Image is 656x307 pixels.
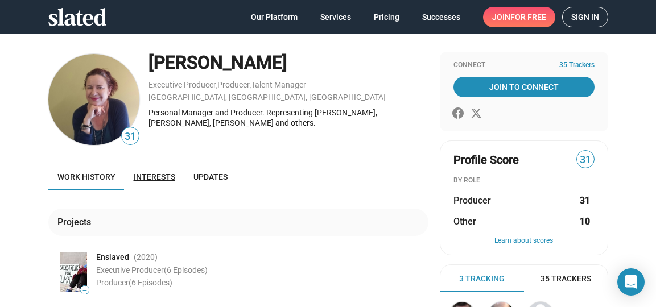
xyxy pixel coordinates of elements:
span: Sign in [571,7,599,27]
a: Updates [184,163,237,190]
span: Services [320,7,351,27]
span: Updates [193,172,228,181]
span: Profile Score [453,152,519,168]
img: Poster: Enslaved [60,252,87,292]
a: Work history [48,163,125,190]
strong: 10 [580,215,590,227]
span: Our Platform [251,7,298,27]
span: , [250,82,251,89]
a: Our Platform [242,7,307,27]
div: [PERSON_NAME] [148,51,428,75]
div: BY ROLE [453,176,595,185]
span: (2020 ) [134,252,158,263]
a: Services [311,7,360,27]
span: Work history [57,172,115,181]
span: Pricing [374,7,399,27]
span: 31 [122,129,139,144]
div: Projects [57,216,96,228]
img: Eli Selden [48,54,139,145]
span: 35 Trackers [541,273,591,284]
a: Executive Producer [148,80,216,89]
a: Producer [217,80,250,89]
span: for free [510,7,546,27]
span: — [81,287,89,293]
a: Successes [413,7,469,27]
span: (6 Episodes) [164,265,208,275]
a: Talent Manager [251,80,306,89]
strong: 31 [580,194,590,206]
span: Enslaved [96,252,129,263]
div: Personal Manager and Producer. Representing [PERSON_NAME], [PERSON_NAME], [PERSON_NAME] and others. [148,107,428,128]
span: 3 Tracking [459,273,505,284]
a: [GEOGRAPHIC_DATA], [GEOGRAPHIC_DATA], [GEOGRAPHIC_DATA] [148,93,386,102]
span: , [216,82,217,89]
div: Connect [453,61,595,70]
span: Executive Producer [96,265,208,275]
span: Producer [96,278,172,287]
span: Join To Connect [456,77,592,97]
a: Join To Connect [453,77,595,97]
a: Joinfor free [483,7,555,27]
a: Interests [125,163,184,190]
span: Interests [134,172,175,181]
span: Successes [422,7,460,27]
span: Other [453,215,476,227]
div: Open Intercom Messenger [617,268,645,296]
span: 35 Trackers [559,61,595,70]
span: Producer [453,194,491,206]
button: Learn about scores [453,237,595,246]
span: Join [492,7,546,27]
a: Pricing [365,7,409,27]
span: 31 [577,152,594,168]
a: Sign in [562,7,608,27]
span: (6 Episodes) [129,278,172,287]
